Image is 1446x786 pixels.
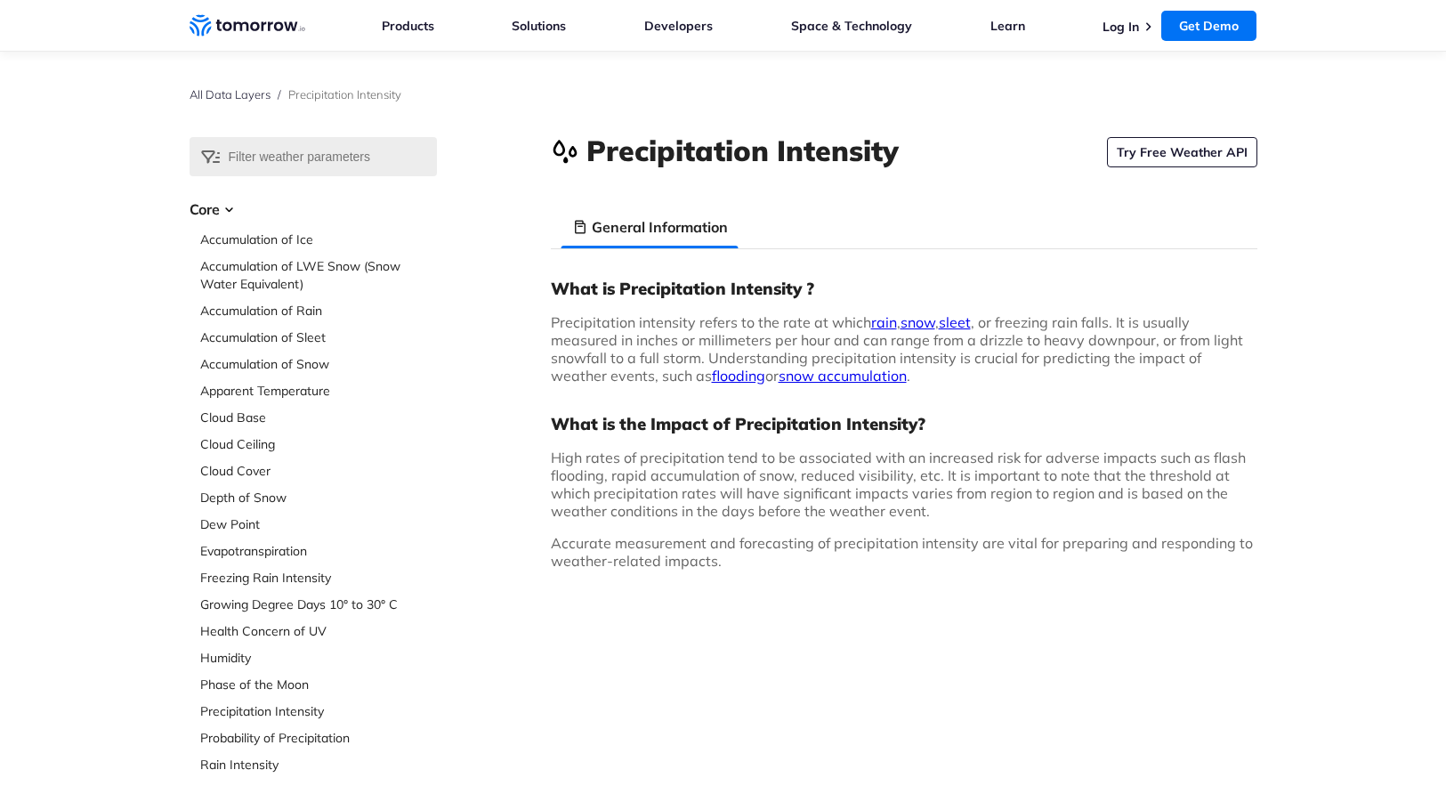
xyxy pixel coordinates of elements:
a: Rain Intensity [200,756,437,774]
a: Accumulation of Sleet [200,328,437,346]
a: Log In [1103,19,1139,35]
a: Try Free Weather API [1107,137,1257,167]
span: / [278,87,281,101]
a: Growing Degree Days 10° to 30° C [200,596,437,613]
a: Solutions [512,18,566,34]
span: Precipitation Intensity [288,87,401,101]
a: Get Demo [1161,11,1256,41]
h3: General Information [592,216,728,238]
li: General Information [561,206,739,248]
a: sleet [939,313,971,331]
a: flooding [712,367,765,385]
h3: What is Precipitation Intensity ? [551,278,1257,299]
a: All Data Layers [190,87,271,101]
a: Humidity [200,649,437,667]
a: snow accumulation [779,367,907,385]
a: rain [871,313,897,331]
a: Cloud Cover [200,462,437,480]
a: Cloud Ceiling [200,435,437,453]
a: Learn [990,18,1025,34]
span: Precipitation intensity refers to the rate at which , , , or freezing rain falls. It is usually m... [551,313,1243,385]
a: Apparent Temperature [200,382,437,400]
a: snow [901,313,935,331]
a: Phase of the Moon [200,676,437,693]
a: Dew Point [200,515,437,533]
a: Depth of Snow [200,489,437,506]
a: Cloud Base [200,409,437,426]
a: Accumulation of Rain [200,302,437,320]
a: Probability of Precipitation [200,729,437,747]
a: Accumulation of Snow [200,355,437,373]
a: Accumulation of Ice [200,231,437,248]
input: Filter weather parameters [190,137,437,176]
a: Developers [644,18,713,34]
h3: What is the Impact of Precipitation Intensity? [551,413,1257,434]
a: Space & Technology [791,18,912,34]
a: Evapotranspiration [200,542,437,560]
a: Home link [190,12,305,39]
a: Accumulation of LWE Snow (Snow Water Equivalent) [200,257,437,293]
a: Freezing Rain Intensity [200,569,437,587]
a: Health Concern of UV [200,622,437,640]
a: Precipitation Intensity [200,702,437,720]
span: High rates of precipitation tend to be associated with an increased risk for adverse impacts such... [551,449,1246,520]
span: Accurate measurement and forecasting of precipitation intensity are vital for preparing and respo... [551,534,1253,570]
h3: Core [190,199,437,220]
h1: Precipitation Intensity [586,131,899,170]
a: Products [382,18,434,34]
